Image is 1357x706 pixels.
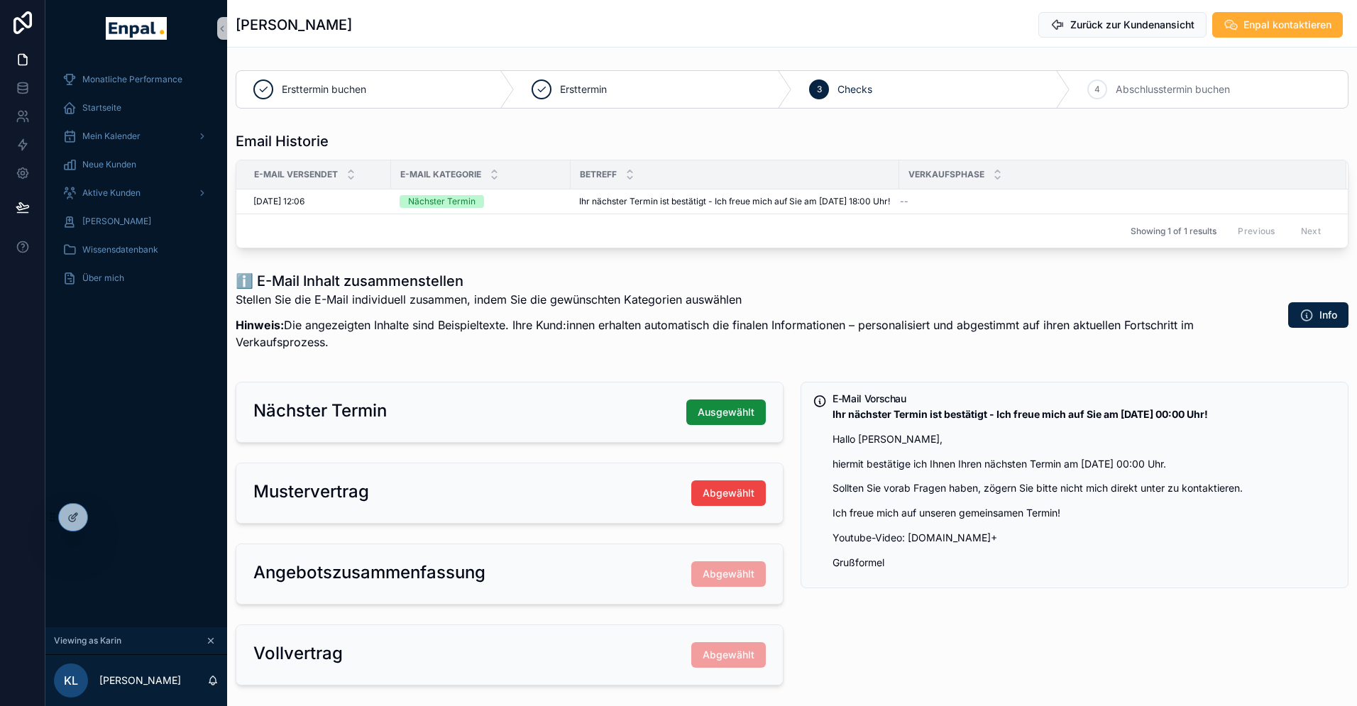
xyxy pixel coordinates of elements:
h1: Email Historie [236,131,329,151]
a: Über mich [54,265,219,291]
span: Zurück zur Kundenansicht [1070,18,1194,32]
span: Verkaufsphase [908,169,984,180]
button: Zurück zur Kundenansicht [1038,12,1207,38]
span: Monatliche Performance [82,74,182,85]
img: App logo [106,17,166,40]
button: Ausgewählt [686,399,766,425]
h1: ℹ️ E-Mail Inhalt zusammenstellen [236,271,1242,291]
span: Viewing as Karin [54,635,121,646]
div: ** Ihr nächster Termin ist bestätigt - Ich freue mich auf Sie am 08.10.2025 um 00:00 Uhr!** Hallo... [833,407,1336,570]
span: Über mich [82,272,124,284]
h5: E-Mail Vorschau [833,394,1336,404]
span: Enpal kontaktieren [1243,18,1331,32]
div: Nächster Termin [408,195,476,208]
span: 3 [817,84,822,95]
span: Startseite [82,102,121,114]
a: Aktive Kunden [54,180,219,206]
a: Monatliche Performance [54,67,219,92]
span: Ersttermin buchen [282,82,366,96]
p: Grußformel [833,555,1336,571]
span: Abschlusstermin buchen [1116,82,1230,96]
span: Ihr nächster Termin ist bestätigt - Ich freue mich auf Sie am [DATE] 18:00 Uhr! [579,196,890,207]
strong: Ihr nächster Termin ist bestätigt - Ich freue mich auf Sie am [DATE] 00:00 Uhr! [833,408,1208,420]
p: Sollten Sie vorab Fragen haben, zögern Sie bitte nicht mich direkt unter zu kontaktieren. [833,480,1336,497]
span: E-Mail Kategorie [400,169,481,180]
a: Wissensdatenbank [54,237,219,263]
span: Aktive Kunden [82,187,141,199]
span: KL [64,672,78,689]
span: Ausgewählt [698,405,754,419]
span: Showing 1 of 1 results [1131,226,1216,237]
p: hiermit bestätige ich Ihnen Ihren nächsten Termin am [DATE] 00:00 Uhr. [833,456,1336,473]
span: [PERSON_NAME] [82,216,151,227]
a: Neue Kunden [54,152,219,177]
span: Wissensdatenbank [82,244,158,255]
span: Neue Kunden [82,159,136,170]
span: [DATE] 12:06 [253,196,304,207]
span: Abgewählt [703,486,754,500]
h1: [PERSON_NAME] [236,15,352,35]
h2: Vollvertrag [253,642,343,665]
p: [PERSON_NAME] [99,673,181,688]
span: Ersttermin [560,82,607,96]
h2: Angebotszusammenfassung [253,561,485,584]
h2: Nächster Termin [253,399,387,422]
button: Enpal kontaktieren [1212,12,1343,38]
a: [PERSON_NAME] [54,209,219,234]
p: Ich freue mich auf unseren gemeinsamen Termin! [833,505,1336,522]
span: E-Mail versendet [254,169,338,180]
strong: Hinweis: [236,318,284,332]
div: scrollable content [45,57,227,309]
p: Hallo [PERSON_NAME], [833,431,1336,448]
span: Info [1319,308,1337,322]
h2: Mustervertrag [253,480,369,503]
a: Mein Kalender [54,123,219,149]
span: 4 [1094,84,1100,95]
p: Stellen Sie die E-Mail individuell zusammen, indem Sie die gewünschten Kategorien auswählen [236,291,1242,308]
button: Abgewählt [691,480,766,506]
span: Checks [837,82,872,96]
p: Die angezeigten Inhalte sind Beispieltexte. Ihre Kund:innen erhalten automatisch die finalen Info... [236,316,1242,351]
a: Startseite [54,95,219,121]
span: -- [900,196,908,207]
span: Mein Kalender [82,131,141,142]
span: Betreff [580,169,617,180]
button: Info [1288,302,1348,328]
p: Youtube-Video: [DOMAIN_NAME]+ [833,530,1336,546]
